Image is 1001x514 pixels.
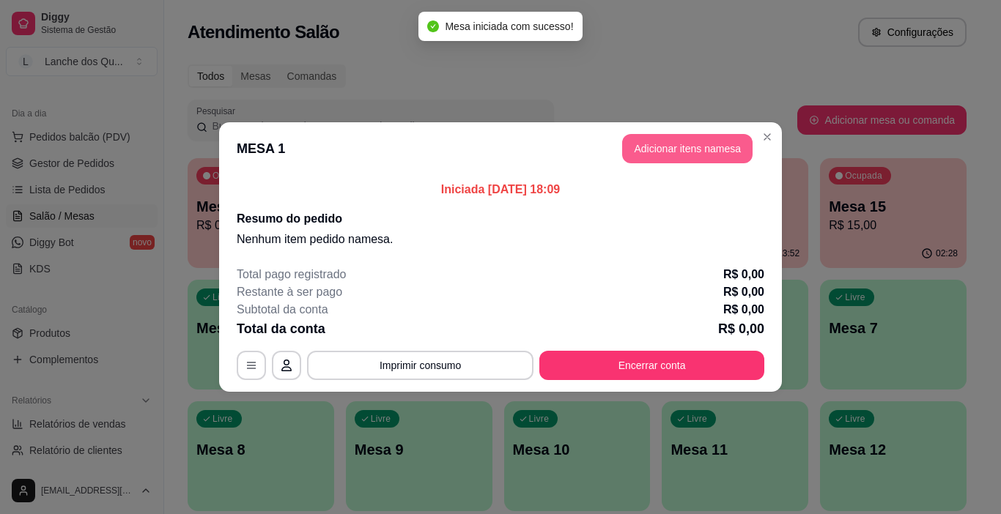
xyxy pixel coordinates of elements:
[237,181,764,198] p: Iniciada [DATE] 18:09
[219,122,782,175] header: MESA 1
[237,231,764,248] p: Nenhum item pedido na mesa .
[756,125,779,149] button: Close
[237,210,764,228] h2: Resumo do pedido
[307,351,533,380] button: Imprimir consumo
[723,283,764,301] p: R$ 0,00
[539,351,764,380] button: Encerrar conta
[237,283,342,301] p: Restante à ser pago
[237,319,325,339] p: Total da conta
[622,134,753,163] button: Adicionar itens namesa
[237,266,346,283] p: Total pago registrado
[723,301,764,319] p: R$ 0,00
[718,319,764,339] p: R$ 0,00
[445,21,573,32] span: Mesa iniciada com sucesso!
[427,21,439,32] span: check-circle
[723,266,764,283] p: R$ 0,00
[237,301,328,319] p: Subtotal da conta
